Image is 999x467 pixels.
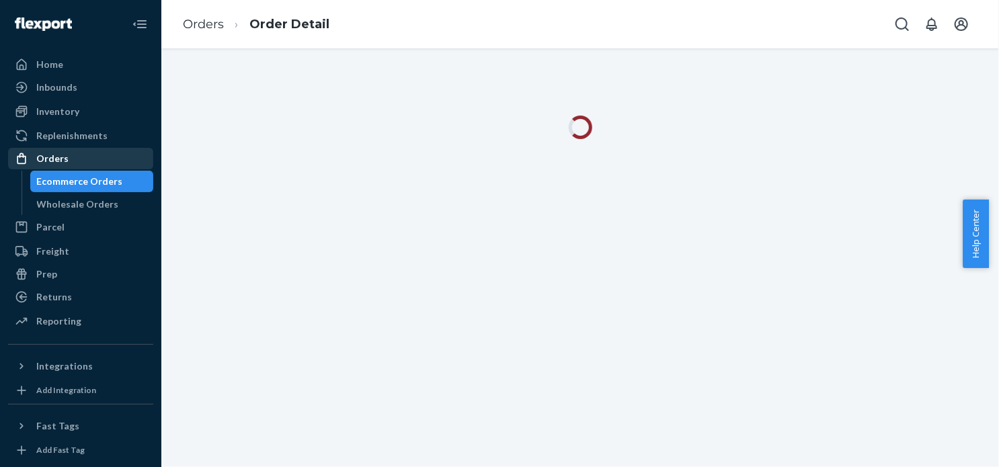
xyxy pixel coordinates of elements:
[8,310,153,332] a: Reporting
[36,152,69,165] div: Orders
[36,384,96,396] div: Add Integration
[172,5,340,44] ol: breadcrumbs
[36,419,79,433] div: Fast Tags
[8,77,153,98] a: Inbounds
[36,314,81,328] div: Reporting
[8,125,153,146] a: Replenishments
[36,129,108,142] div: Replenishments
[30,194,154,215] a: Wholesale Orders
[8,382,153,398] a: Add Integration
[126,11,153,38] button: Close Navigation
[36,290,72,304] div: Returns
[36,58,63,71] div: Home
[36,81,77,94] div: Inbounds
[8,286,153,308] a: Returns
[249,17,329,32] a: Order Detail
[36,359,93,373] div: Integrations
[37,198,119,211] div: Wholesale Orders
[30,171,154,192] a: Ecommerce Orders
[918,11,945,38] button: Open notifications
[183,17,224,32] a: Orders
[8,101,153,122] a: Inventory
[36,220,65,234] div: Parcel
[8,355,153,377] button: Integrations
[8,263,153,285] a: Prep
[8,216,153,238] a: Parcel
[8,415,153,437] button: Fast Tags
[8,54,153,75] a: Home
[889,11,916,38] button: Open Search Box
[8,241,153,262] a: Freight
[8,148,153,169] a: Orders
[948,11,975,38] button: Open account menu
[36,444,85,456] div: Add Fast Tag
[36,245,69,258] div: Freight
[963,200,989,268] button: Help Center
[36,267,57,281] div: Prep
[37,175,123,188] div: Ecommerce Orders
[36,105,79,118] div: Inventory
[15,17,72,31] img: Flexport logo
[8,442,153,458] a: Add Fast Tag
